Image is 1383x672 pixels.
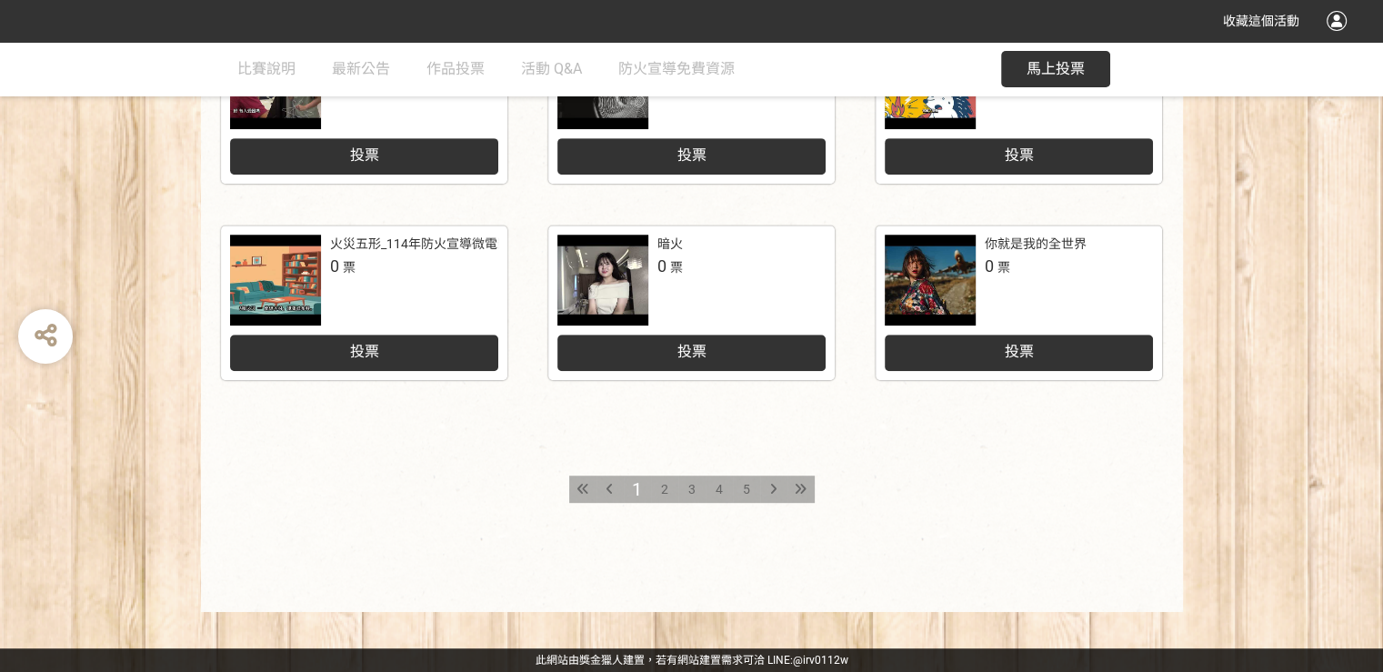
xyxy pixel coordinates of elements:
[997,260,1010,275] span: 票
[1004,343,1033,360] span: 投票
[688,482,696,496] span: 3
[349,343,378,360] span: 投票
[548,29,835,184] a: 房裡散不去的煙0票投票
[670,260,683,275] span: 票
[221,29,507,184] a: 防火宣導-人離火熄1票投票
[618,42,735,96] a: 防火宣導免費資源
[221,226,507,380] a: 火災五形_114年防火宣導微電影徵選競賽0票投票
[676,343,706,360] span: 投票
[1223,14,1299,28] span: 收藏這個活動
[661,482,668,496] span: 2
[632,478,642,500] span: 1
[657,235,683,254] div: 暗火
[330,235,561,254] div: 火災五形_114年防火宣導微電影徵選競賽
[536,654,743,667] a: 此網站由獎金獵人建置，若有網站建置需求
[1027,60,1085,77] span: 馬上投票
[332,60,390,77] span: 最新公告
[349,146,378,164] span: 投票
[985,256,994,276] span: 0
[793,654,848,667] a: @irv0112w
[536,654,848,667] span: 可洽 LINE:
[521,60,582,77] span: 活動 Q&A
[876,29,1162,184] a: 當火來 動起來！0票投票
[676,146,706,164] span: 投票
[876,226,1162,380] a: 你就是我的全世界0票投票
[237,42,296,96] a: 比賽說明
[237,60,296,77] span: 比賽說明
[743,482,750,496] span: 5
[985,235,1087,254] div: 你就是我的全世界
[332,42,390,96] a: 最新公告
[343,260,356,275] span: 票
[548,226,835,380] a: 暗火0票投票
[426,60,485,77] span: 作品投票
[521,42,582,96] a: 活動 Q&A
[618,60,735,77] span: 防火宣導免費資源
[330,256,339,276] span: 0
[657,256,666,276] span: 0
[1001,51,1110,87] button: 馬上投票
[426,42,485,96] a: 作品投票
[716,482,723,496] span: 4
[1004,146,1033,164] span: 投票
